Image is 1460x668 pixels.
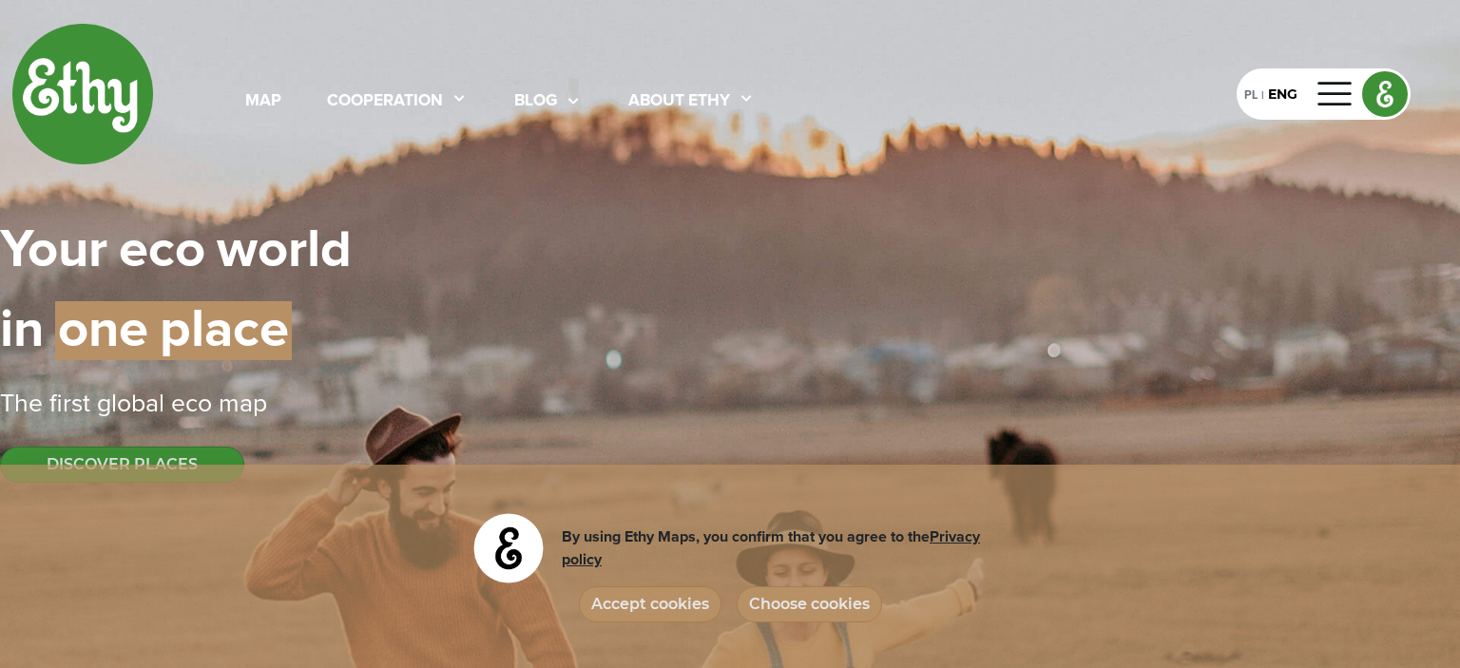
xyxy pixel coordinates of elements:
[160,301,292,360] span: place
[1258,87,1268,105] div: |
[327,89,443,114] div: cooperation
[1244,84,1258,105] div: PL
[1268,85,1297,105] div: ENG
[119,224,205,277] span: eco
[245,89,281,114] div: map
[44,304,55,357] span: |
[205,224,217,277] span: |
[55,301,148,360] span: one
[11,23,154,165] img: ethy-logo
[148,301,160,360] span: |
[514,89,557,114] div: blog
[628,89,730,114] div: About ethy
[107,224,119,277] span: |
[1363,72,1407,116] img: ethy logo
[217,224,352,277] span: world
[579,586,721,622] button: Accept cookies
[562,529,980,567] span: By using Ethy Maps, you confirm that you agree to the
[737,586,882,622] button: Choose cookies
[471,510,547,586] img: logo_bw.png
